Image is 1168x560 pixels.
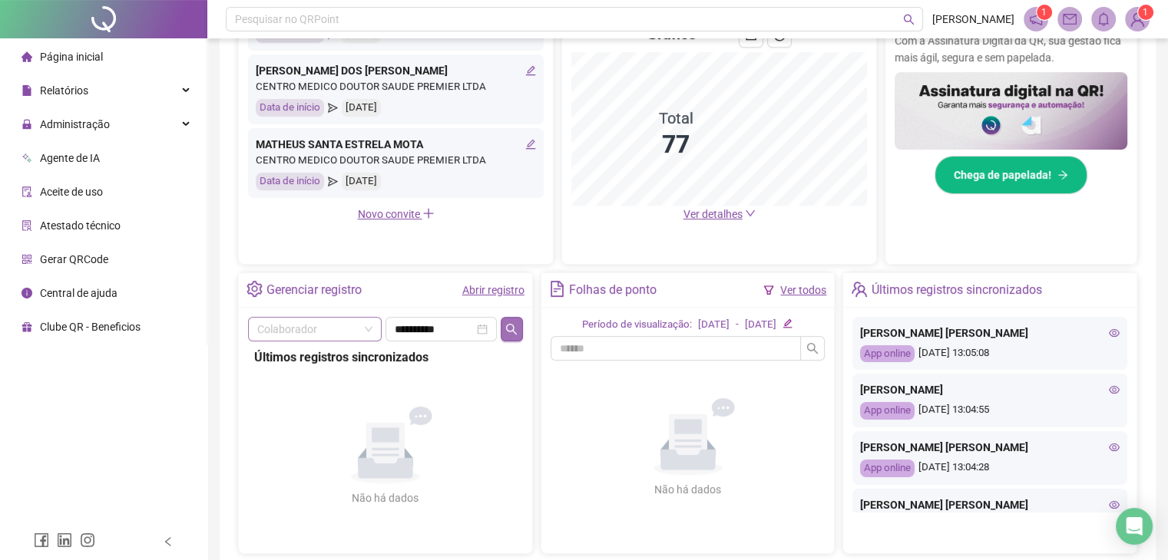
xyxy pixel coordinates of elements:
[895,32,1127,66] p: Com a Assinatura Digital da QR, sua gestão fica mais ágil, segura e sem papelada.
[860,381,1120,398] div: [PERSON_NAME]
[569,277,657,303] div: Folhas de ponto
[342,99,381,117] div: [DATE]
[872,277,1042,303] div: Últimos registros sincronizados
[683,208,756,220] a: Ver detalhes down
[328,173,338,190] span: send
[683,208,743,220] span: Ver detalhes
[932,11,1014,28] span: [PERSON_NAME]
[745,208,756,219] span: down
[736,317,739,333] div: -
[163,536,174,547] span: left
[505,323,518,335] span: search
[1138,5,1153,20] sup: Atualize o seu contato no menu Meus Dados
[256,153,536,169] div: CENTRO MEDICO DOUTOR SAUDE PREMIER LTDA
[266,277,362,303] div: Gerenciar registro
[22,321,32,332] span: gift
[342,173,381,190] div: [DATE]
[806,342,819,354] span: search
[745,317,776,333] div: [DATE]
[80,532,95,548] span: instagram
[57,532,72,548] span: linkedin
[34,532,49,548] span: facebook
[40,287,117,299] span: Central de ajuda
[22,288,32,298] span: info-circle
[860,402,915,420] div: App online
[315,489,456,506] div: Não há dados
[860,345,915,363] div: App online
[954,166,1051,183] span: Chega de papelada!
[1041,7,1047,18] span: 1
[617,481,759,498] div: Não há dados
[256,79,536,95] div: CENTRO MEDICO DOUTOR SAUDE PREMIER LTDA
[1063,12,1077,26] span: mail
[256,136,536,153] div: MATHEUS SANTA ESTRELA MOTA
[22,85,32,96] span: file
[256,173,324,190] div: Data de início
[22,119,32,130] span: lock
[525,139,536,150] span: edit
[698,317,730,333] div: [DATE]
[1029,12,1043,26] span: notification
[422,207,435,219] span: plus
[549,281,565,297] span: file-text
[358,208,435,220] span: Novo convite
[895,72,1127,150] img: banner%2F02c71560-61a6-44d4-94b9-c8ab97240462.png
[22,186,32,197] span: audit
[1116,508,1153,545] div: Open Intercom Messenger
[256,99,324,117] div: Data de início
[860,324,1120,341] div: [PERSON_NAME] [PERSON_NAME]
[247,281,263,297] span: setting
[40,51,103,63] span: Página inicial
[254,348,517,367] div: Últimos registros sincronizados
[903,14,915,25] span: search
[1057,170,1068,180] span: arrow-right
[40,321,141,333] span: Clube QR - Beneficios
[40,152,100,164] span: Agente de IA
[860,345,1120,363] div: [DATE] 13:05:08
[780,284,826,296] a: Ver todos
[783,318,792,328] span: edit
[40,84,88,97] span: Relatórios
[40,118,110,130] span: Administração
[1109,499,1120,510] span: eye
[1109,442,1120,453] span: eye
[860,496,1120,513] div: [PERSON_NAME] [PERSON_NAME]
[860,460,915,477] div: App online
[525,65,536,76] span: edit
[256,62,536,79] div: [PERSON_NAME] DOS [PERSON_NAME]
[1109,328,1120,338] span: eye
[763,285,774,295] span: filter
[1143,7,1148,18] span: 1
[22,51,32,62] span: home
[40,186,103,198] span: Aceite de uso
[935,156,1087,194] button: Chega de papelada!
[860,439,1120,456] div: [PERSON_NAME] [PERSON_NAME]
[22,254,32,265] span: qrcode
[860,402,1120,420] div: [DATE] 13:04:55
[1037,5,1052,20] sup: 1
[1126,8,1149,31] img: 74023
[462,284,524,296] a: Abrir registro
[328,99,338,117] span: send
[851,281,867,297] span: team
[860,460,1120,477] div: [DATE] 13:04:28
[40,219,121,232] span: Atestado técnico
[22,220,32,231] span: solution
[1097,12,1110,26] span: bell
[1109,384,1120,395] span: eye
[582,317,692,333] div: Período de visualização:
[40,253,108,265] span: Gerar QRCode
